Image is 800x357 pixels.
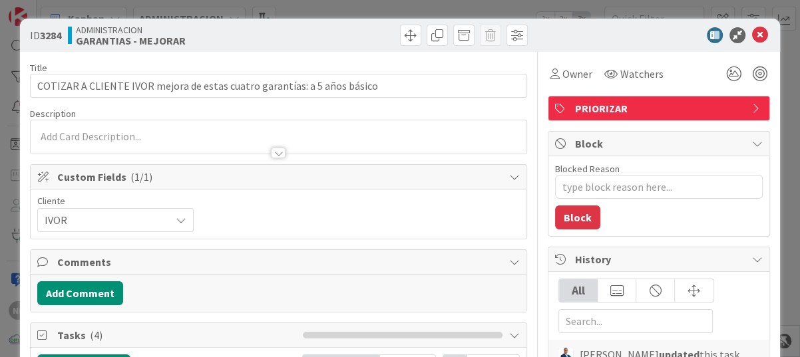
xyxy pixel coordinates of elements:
[620,66,664,82] span: Watchers
[90,328,102,342] span: ( 4 )
[45,211,164,229] span: IVOR
[575,251,745,267] span: History
[555,205,600,229] button: Block
[76,35,186,46] b: GARANTIAS - MEJORAR
[57,327,296,343] span: Tasks
[57,254,502,270] span: Comments
[57,169,502,185] span: Custom Fields
[575,136,745,152] span: Block
[76,25,186,35] span: ADMINISTRACION
[575,100,745,116] span: PRIORIZAR
[130,170,152,183] span: ( 1/1 )
[555,163,620,175] label: Blocked Reason
[37,281,123,305] button: Add Comment
[30,108,76,120] span: Description
[559,279,598,302] div: All
[37,196,194,205] div: Cliente
[40,29,61,42] b: 3284
[562,66,592,82] span: Owner
[30,62,47,74] label: Title
[30,27,61,43] span: ID
[558,309,713,333] input: Search...
[30,74,527,98] input: type card name here...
